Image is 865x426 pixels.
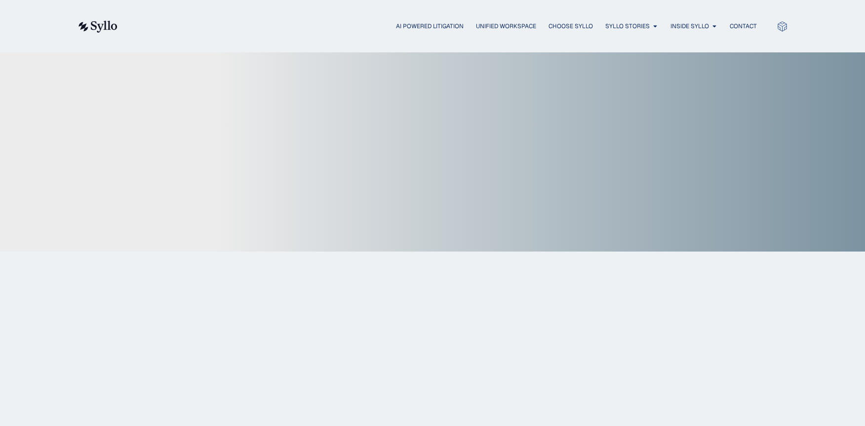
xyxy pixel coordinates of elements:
[137,22,757,31] nav: Menu
[77,21,118,33] img: syllo
[137,22,757,31] div: Menu Toggle
[476,22,536,31] a: Unified Workspace
[549,22,593,31] a: Choose Syllo
[396,22,464,31] a: AI Powered Litigation
[670,22,709,31] a: Inside Syllo
[605,22,650,31] a: Syllo Stories
[730,22,757,31] a: Contact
